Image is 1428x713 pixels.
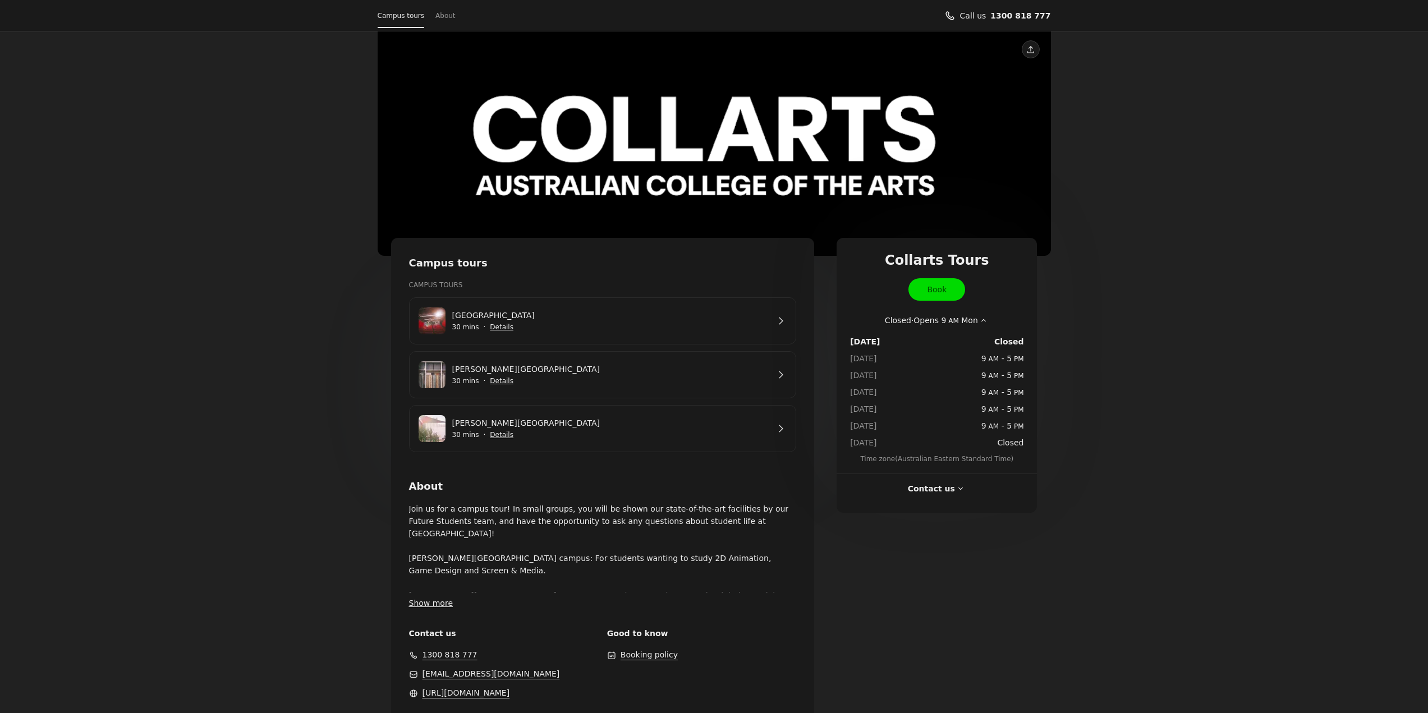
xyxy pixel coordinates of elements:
[1012,406,1023,413] span: PM
[885,251,989,269] span: Collarts Tours
[452,309,769,321] a: [GEOGRAPHIC_DATA]
[423,687,510,699] a: https://www.collarts.edu.au/ (Opens in a new window)
[981,403,1024,415] span: -
[908,482,966,495] button: Contact us
[409,503,797,592] p: Join us for a campus tour! In small groups, you will be shown our state-of-the-art facilities by ...
[990,10,1050,22] a: Call us 1300 818 777
[941,316,946,325] span: 9
[946,317,958,325] span: AM
[981,386,1024,398] span: -
[850,403,880,415] dt: [DATE]
[423,668,560,680] a: admissions@collarts.edu.au
[1007,371,1012,380] span: 5
[981,371,986,380] span: 9
[997,436,1023,449] span: Closed
[409,597,453,609] button: Show more
[927,283,947,296] span: Book
[981,354,986,363] span: 9
[981,404,986,413] span: 9
[1007,388,1012,397] span: 5
[1007,404,1012,413] span: 5
[986,389,999,397] span: AM
[850,352,880,365] dt: [DATE]
[490,429,513,440] button: Show details for George St Campus
[986,422,999,430] span: AM
[1007,421,1012,430] span: 5
[1012,422,1023,430] span: PM
[1012,355,1023,363] span: PM
[994,335,1024,348] span: Closed
[423,648,477,661] a: 1300 818 777
[621,648,678,661] button: Booking policy
[1012,372,1023,380] span: PM
[452,417,769,429] a: [PERSON_NAME][GEOGRAPHIC_DATA]
[452,363,769,375] a: [PERSON_NAME][GEOGRAPHIC_DATA]
[885,314,978,326] span: Closed · Opens Mon
[986,372,999,380] span: AM
[981,352,1024,365] span: -
[1022,40,1040,58] button: Share this page
[409,627,598,640] span: Contact us
[1012,389,1023,397] span: PM
[378,31,1051,256] div: View photo
[409,256,797,270] h2: Campus tours
[490,375,513,387] button: Show details for Cromwell St Campus
[435,8,455,24] a: About
[981,420,1024,432] span: -
[409,279,797,291] h3: Campus Tours
[850,453,1023,464] span: Time zone ( Australian Eastern Standard Time )
[607,627,796,640] span: Good to know
[981,421,986,430] span: 9
[490,321,513,333] button: Show details for Wellington St Campus
[850,420,880,432] dt: [DATE]
[850,386,880,398] dt: [DATE]
[850,335,880,348] dt: [DATE]
[1007,354,1012,363] span: 5
[986,406,999,413] span: AM
[981,369,1024,381] span: -
[850,369,880,381] dt: [DATE]
[981,388,986,397] span: 9
[850,436,880,449] dt: [DATE]
[960,10,986,22] span: Call us
[409,479,797,494] h2: About
[885,314,989,326] button: Show working hours
[908,278,965,301] a: Book
[378,8,425,24] a: Campus tours
[986,355,999,363] span: AM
